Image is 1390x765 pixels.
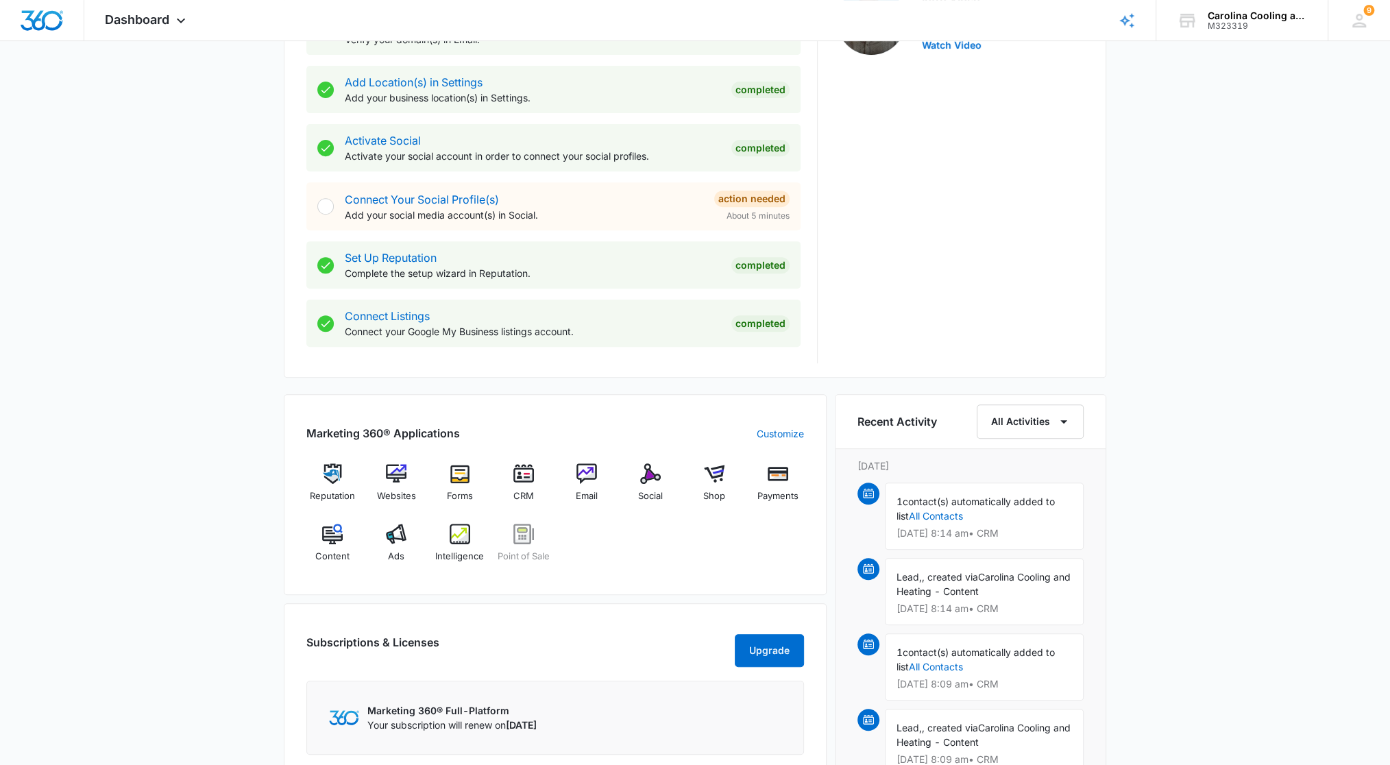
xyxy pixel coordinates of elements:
a: Websites [370,463,423,513]
h2: Marketing 360® Applications [306,425,460,441]
p: Your subscription will renew on [367,718,537,732]
a: Connect Listings [345,309,430,323]
span: 9 [1363,5,1374,16]
div: Completed [731,140,790,156]
span: Reputation [310,489,355,503]
p: [DATE] 8:14 am • CRM [897,529,1072,538]
span: 1 [897,646,903,658]
span: Ads [388,550,404,563]
span: Point of Sale [498,550,550,563]
span: Payments [757,489,798,503]
p: Add your business location(s) in Settings. [345,90,720,105]
div: account id [1208,21,1308,31]
a: All Contacts [909,661,963,672]
p: Complete the setup wizard in Reputation. [345,266,720,280]
a: Forms [434,463,487,513]
a: Customize [757,426,804,441]
h6: Recent Activity [857,413,937,430]
span: Email [576,489,598,503]
button: Watch Video [922,40,981,50]
p: Marketing 360® Full-Platform [367,703,537,718]
p: [DATE] 8:09 am • CRM [897,755,1072,764]
div: Completed [731,315,790,332]
p: [DATE] [857,459,1084,473]
a: Email [561,463,613,513]
span: Websites [377,489,416,503]
a: Social [624,463,677,513]
a: Payments [751,463,804,513]
a: Ads [370,524,423,573]
a: Add Location(s) in Settings [345,75,483,89]
span: contact(s) automatically added to list [897,646,1055,672]
span: , created via [922,722,978,733]
span: [DATE] [506,719,537,731]
div: Action Needed [714,191,790,207]
a: Shop [688,463,741,513]
span: Carolina Cooling and Heating - Content [897,571,1071,597]
span: 1 [897,496,903,507]
button: All Activities [977,404,1084,439]
span: Intelligence [435,550,484,563]
a: Intelligence [434,524,487,573]
a: Point of Sale [497,524,550,573]
div: Completed [731,82,790,98]
span: Content [315,550,350,563]
p: [DATE] 8:14 am • CRM [897,604,1072,614]
span: About 5 minutes [727,210,790,222]
button: Upgrade [735,634,804,667]
a: Activate Social [345,134,421,147]
p: Add your social media account(s) in Social. [345,208,703,222]
span: Lead, [897,571,922,583]
a: Content [306,524,359,573]
a: All Contacts [909,510,963,522]
div: Completed [731,257,790,274]
a: Reputation [306,463,359,513]
p: [DATE] 8:09 am • CRM [897,679,1072,689]
span: Dashboard [105,12,169,27]
span: Carolina Cooling and Heating - Content [897,722,1071,748]
a: Set Up Reputation [345,251,437,265]
span: Shop [703,489,725,503]
span: Forms [447,489,473,503]
p: Activate your social account in order to connect your social profiles. [345,149,720,163]
span: , created via [922,571,978,583]
div: notifications count [1363,5,1374,16]
img: Marketing 360 Logo [329,710,359,725]
a: Connect Your Social Profile(s) [345,193,499,206]
div: account name [1208,10,1308,21]
a: CRM [497,463,550,513]
span: CRM [513,489,534,503]
p: Connect your Google My Business listings account. [345,324,720,339]
span: Social [638,489,663,503]
span: contact(s) automatically added to list [897,496,1055,522]
span: Lead, [897,722,922,733]
h2: Subscriptions & Licenses [306,634,439,661]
